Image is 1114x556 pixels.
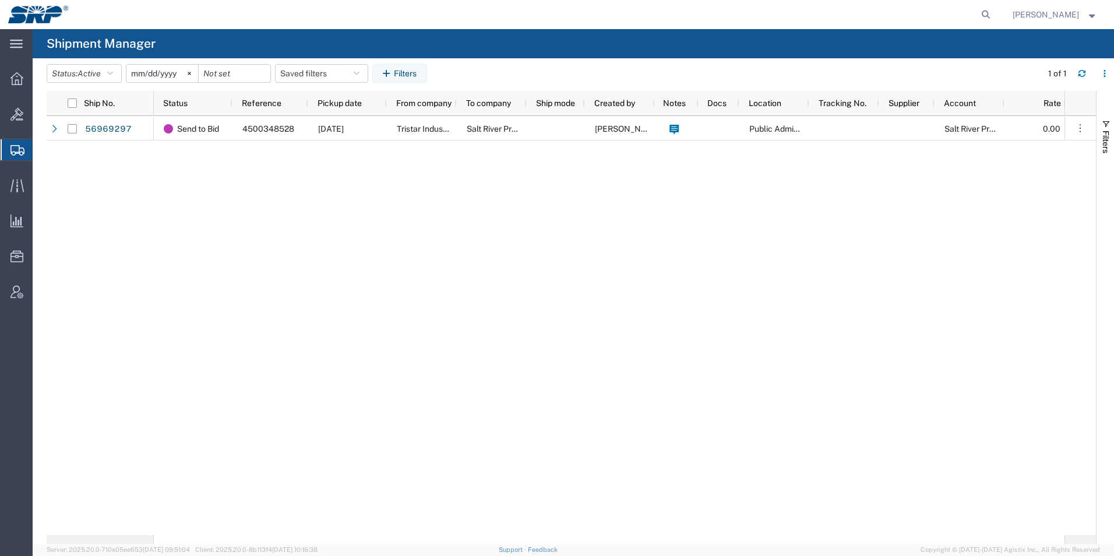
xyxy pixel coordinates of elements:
[8,6,68,23] img: logo
[47,29,156,58] h4: Shipment Manager
[1012,8,1098,22] button: [PERSON_NAME]
[536,98,575,108] span: Ship mode
[528,546,558,553] a: Feedback
[195,546,318,553] span: Client: 2025.20.0-8b113f4
[84,98,115,108] span: Ship No.
[318,124,344,133] span: 10/01/2025
[47,64,122,83] button: Status:Active
[242,98,281,108] span: Reference
[499,546,528,553] a: Support
[84,120,132,139] a: 56969297
[318,98,362,108] span: Pickup date
[143,546,190,553] span: [DATE] 09:51:04
[663,98,686,108] span: Notes
[819,98,866,108] span: Tracking No.
[199,65,270,82] input: Not set
[749,98,781,108] span: Location
[372,64,427,83] button: Filters
[1043,124,1060,133] span: 0.00
[595,124,661,133] span: Ed Simmons
[921,545,1100,555] span: Copyright © [DATE]-[DATE] Agistix Inc., All Rights Reserved
[707,98,727,108] span: Docs
[77,69,101,78] span: Active
[163,98,188,108] span: Status
[47,546,190,553] span: Server: 2025.20.0-710e05ee653
[1014,98,1061,108] span: Rate
[397,124,457,133] span: Tristar Industrial
[242,124,294,133] span: 4500348528
[749,124,861,133] span: Public Administration Buidling
[944,124,1009,133] span: Salt River Project
[1013,8,1079,21] span: Ed Simmons
[467,124,531,133] span: Salt River Project
[177,117,219,141] span: Send to Bid
[889,98,919,108] span: Supplier
[1101,131,1111,153] span: Filters
[594,98,635,108] span: Created by
[272,546,318,553] span: [DATE] 10:16:38
[466,98,511,108] span: To company
[396,98,452,108] span: From company
[944,98,976,108] span: Account
[275,64,368,83] button: Saved filters
[1048,68,1069,80] div: 1 of 1
[126,65,198,82] input: Not set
